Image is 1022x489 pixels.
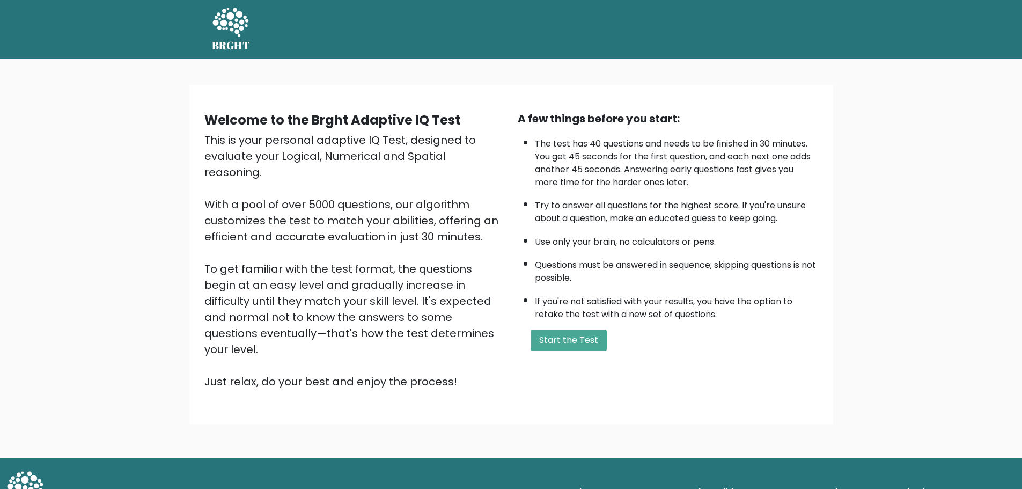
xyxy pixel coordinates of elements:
[535,194,818,225] li: Try to answer all questions for the highest score. If you're unsure about a question, make an edu...
[535,253,818,284] li: Questions must be answered in sequence; skipping questions is not possible.
[204,111,460,129] b: Welcome to the Brght Adaptive IQ Test
[535,132,818,189] li: The test has 40 questions and needs to be finished in 30 minutes. You get 45 seconds for the firs...
[212,4,251,55] a: BRGHT
[531,330,607,351] button: Start the Test
[535,230,818,249] li: Use only your brain, no calculators or pens.
[518,111,818,127] div: A few things before you start:
[535,290,818,321] li: If you're not satisfied with your results, you have the option to retake the test with a new set ...
[212,39,251,52] h5: BRGHT
[204,132,505,390] div: This is your personal adaptive IQ Test, designed to evaluate your Logical, Numerical and Spatial ...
